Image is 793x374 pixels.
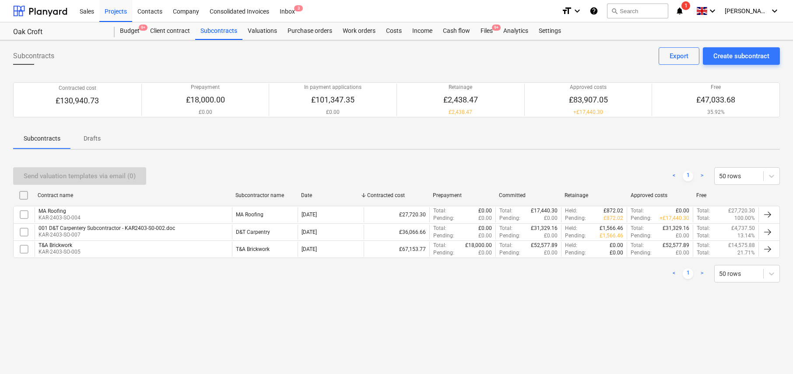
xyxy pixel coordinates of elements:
p: Pending : [499,215,520,222]
p: + £17,440.30 [569,109,608,116]
p: £0.00 [304,109,361,116]
p: Held : [565,242,577,249]
p: Pending : [499,249,520,257]
a: Next page [697,171,707,181]
a: Page 1 is your current page [683,171,693,181]
p: £872.02 [604,215,623,222]
p: KAR-2403-SO-004 [39,214,81,222]
button: Export [659,47,699,65]
p: Prepayment [186,84,225,91]
p: Subcontracts [24,134,60,143]
p: Drafts [81,134,102,143]
p: Total : [697,232,710,240]
p: £52,577.89 [531,242,558,249]
p: £0.00 [478,249,492,257]
div: Create subcontract [713,50,769,62]
p: Free [696,84,735,91]
div: [DATE] [302,246,317,252]
div: Prepayment [433,192,492,198]
div: Cash flow [438,22,475,40]
p: Total : [499,242,512,249]
div: Files [475,22,498,40]
p: Total : [631,242,644,249]
div: T&A Brickwork [236,246,270,252]
p: Pending : [565,249,586,257]
a: Previous page [669,171,679,181]
p: £83,907.05 [569,95,608,105]
div: MA Roofing [39,208,81,214]
div: £67,153.77 [364,242,429,257]
p: £0.00 [610,249,623,257]
i: keyboard_arrow_down [572,6,582,16]
p: £0.00 [676,232,689,240]
p: + £17,440.30 [660,215,689,222]
p: £0.00 [544,232,558,240]
p: Total : [499,225,512,232]
i: keyboard_arrow_down [707,6,718,16]
p: £27,720.30 [728,207,755,215]
p: Total : [697,225,710,232]
p: £1,566.46 [600,232,623,240]
p: £4,737.50 [731,225,755,232]
p: 100.00% [734,215,755,222]
p: £1,566.46 [600,225,623,232]
span: 3 [294,5,303,11]
span: search [611,7,618,14]
button: Create subcontract [703,47,780,65]
p: £0.00 [186,109,225,116]
a: Costs [381,22,407,40]
a: Analytics [498,22,533,40]
p: Total : [697,242,710,249]
a: Budget9+ [115,22,145,40]
div: Date [301,192,360,198]
p: Total : [499,207,512,215]
a: Previous page [669,268,679,279]
p: Total : [697,207,710,215]
a: Valuations [242,22,282,40]
a: Page 1 is your current page [683,268,693,279]
span: Subcontracts [13,51,54,61]
p: £0.00 [478,207,492,215]
p: Retainage [443,84,478,91]
a: Purchase orders [282,22,337,40]
p: Pending : [433,232,454,240]
p: £31,329.16 [663,225,689,232]
div: Committed [499,192,558,198]
div: Retainage [565,192,624,198]
button: Search [607,4,668,18]
p: £0.00 [610,242,623,249]
div: T&A Brickwork [39,242,81,248]
p: £17,440.30 [531,207,558,215]
a: Client contract [145,22,195,40]
p: £0.00 [478,225,492,232]
p: £14,575.88 [728,242,755,249]
div: Oak Croft [13,28,104,37]
p: 21.71% [737,249,755,257]
p: Pending : [631,215,652,222]
p: Total : [631,225,644,232]
i: Knowledge base [589,6,598,16]
div: Budget [115,22,145,40]
p: £0.00 [544,215,558,222]
div: Approved costs [631,192,690,198]
span: 9+ [492,25,501,31]
a: Work orders [337,22,381,40]
p: Pending : [631,232,652,240]
p: Pending : [499,232,520,240]
p: Contracted cost [56,85,99,92]
div: 001 D&T Carpentery Subcontractor - KAR2403-S0-002.doc [39,225,175,231]
div: [DATE] [302,212,317,218]
p: Total : [433,207,446,215]
span: 1 [681,1,690,10]
div: £36,066.66 [364,225,429,240]
p: £52,577.89 [663,242,689,249]
div: Income [407,22,438,40]
p: £0.00 [676,207,689,215]
p: Pending : [565,232,586,240]
i: notifications [675,6,684,16]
